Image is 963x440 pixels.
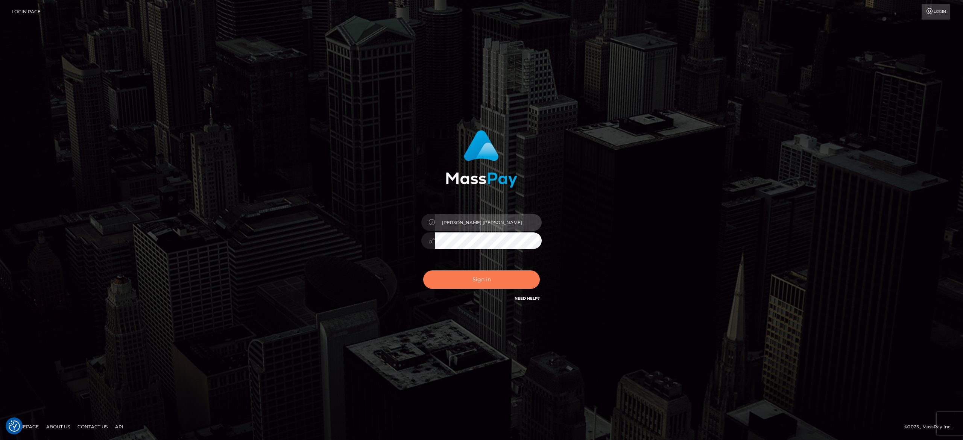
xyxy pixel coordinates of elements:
img: MassPay Login [446,130,517,188]
input: Username... [435,214,542,231]
button: Sign in [423,270,540,289]
img: Revisit consent button [9,420,20,432]
a: API [112,421,126,432]
button: Consent Preferences [9,420,20,432]
a: Need Help? [515,296,540,301]
a: About Us [43,421,73,432]
a: Homepage [8,421,42,432]
div: © 2025 , MassPay Inc. [904,423,957,431]
a: Login Page [12,4,41,20]
a: Login [922,4,950,20]
a: Contact Us [74,421,111,432]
